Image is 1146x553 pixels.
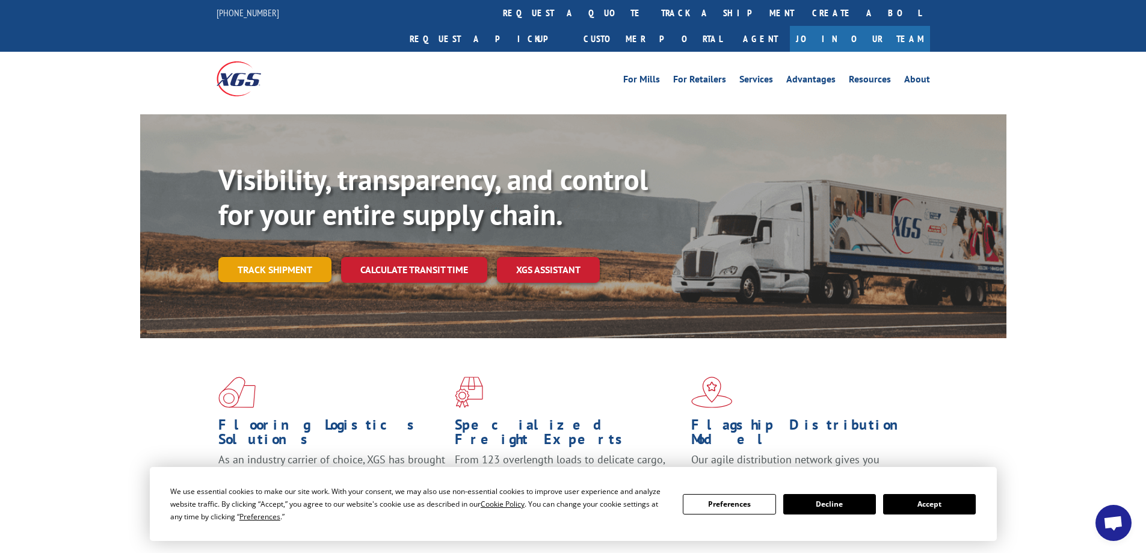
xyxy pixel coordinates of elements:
a: Agent [731,26,790,52]
a: Join Our Team [790,26,930,52]
a: About [904,75,930,88]
a: Open chat [1095,505,1132,541]
div: Cookie Consent Prompt [150,467,997,541]
span: Cookie Policy [481,499,525,509]
a: Calculate transit time [341,257,487,283]
div: We use essential cookies to make our site work. With your consent, we may also use non-essential ... [170,485,668,523]
img: xgs-icon-focused-on-flooring-red [455,377,483,408]
p: From 123 overlength loads to delicate cargo, our experienced staff knows the best way to move you... [455,453,682,506]
a: Track shipment [218,257,331,282]
button: Decline [783,494,876,514]
img: xgs-icon-total-supply-chain-intelligence-red [218,377,256,408]
button: Accept [883,494,976,514]
a: For Retailers [673,75,726,88]
h1: Specialized Freight Experts [455,418,682,453]
span: As an industry carrier of choice, XGS has brought innovation and dedication to flooring logistics... [218,453,445,495]
h1: Flagship Distribution Model [691,418,919,453]
a: Request a pickup [401,26,575,52]
a: For Mills [623,75,660,88]
span: Our agile distribution network gives you nationwide inventory management on demand. [691,453,913,481]
a: [PHONE_NUMBER] [217,7,279,19]
a: Resources [849,75,891,88]
a: Services [739,75,773,88]
a: XGS ASSISTANT [497,257,600,283]
a: Customer Portal [575,26,731,52]
img: xgs-icon-flagship-distribution-model-red [691,377,733,408]
button: Preferences [683,494,775,514]
span: Preferences [239,511,280,522]
b: Visibility, transparency, and control for your entire supply chain. [218,161,648,233]
a: Advantages [786,75,836,88]
h1: Flooring Logistics Solutions [218,418,446,453]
